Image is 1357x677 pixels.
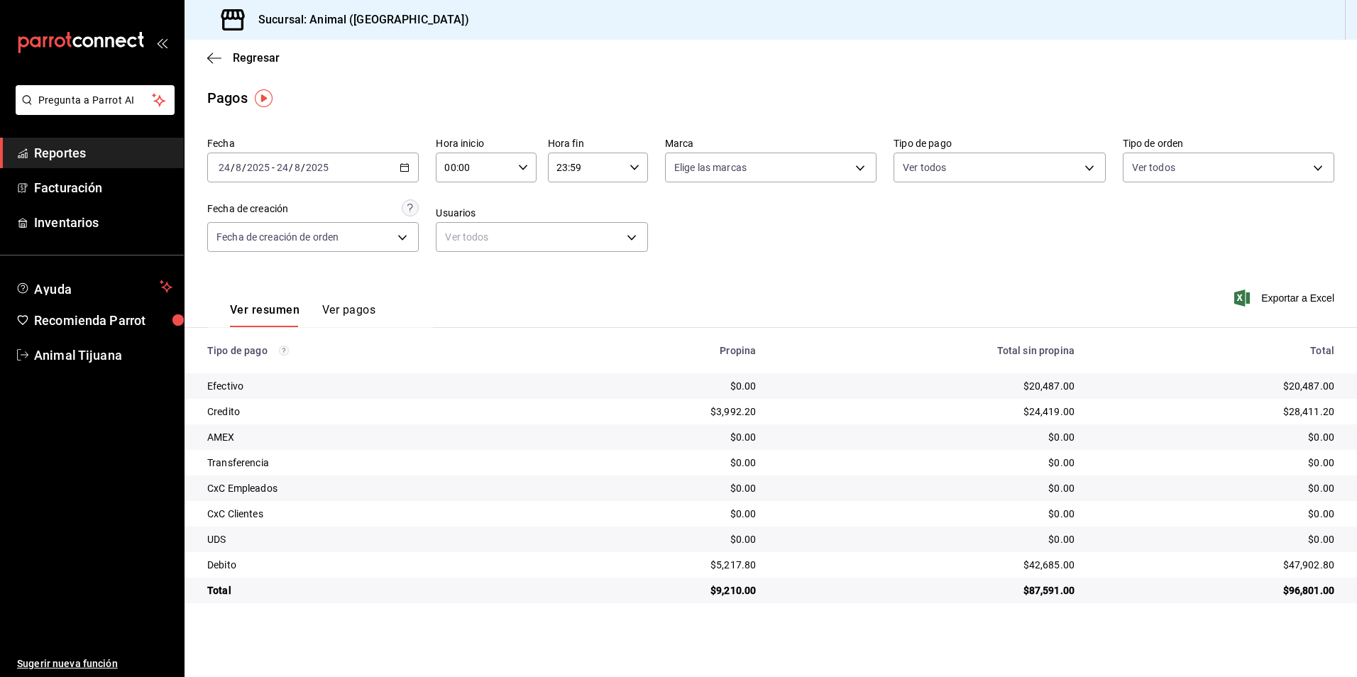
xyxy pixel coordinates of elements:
label: Hora inicio [436,138,536,148]
label: Tipo de pago [894,138,1105,148]
div: $5,217.80 [562,558,756,572]
label: Fecha [207,138,419,148]
div: $42,685.00 [779,558,1075,572]
input: ---- [246,162,270,173]
button: Ver pagos [322,303,375,327]
button: Ver resumen [230,303,300,327]
div: $0.00 [779,456,1075,470]
div: $87,591.00 [779,583,1075,598]
div: Debito [207,558,539,572]
div: $0.00 [1097,456,1334,470]
div: $9,210.00 [562,583,756,598]
div: $0.00 [1097,532,1334,546]
span: / [231,162,235,173]
span: / [289,162,293,173]
div: Total [207,583,539,598]
div: $24,419.00 [779,404,1075,419]
label: Marca [665,138,877,148]
label: Usuarios [436,208,647,218]
label: Tipo de orden [1123,138,1334,148]
h3: Sucursal: Animal ([GEOGRAPHIC_DATA]) [247,11,469,28]
div: Total sin propina [779,345,1075,356]
div: Pagos [207,87,248,109]
span: Inventarios [34,213,172,232]
input: -- [276,162,289,173]
div: $0.00 [779,481,1075,495]
span: Facturación [34,178,172,197]
div: $0.00 [562,532,756,546]
div: Efectivo [207,379,539,393]
div: $0.00 [1097,430,1334,444]
span: - [272,162,275,173]
input: ---- [305,162,329,173]
span: Ayuda [34,278,154,295]
span: Animal Tijuana [34,346,172,365]
div: Credito [207,404,539,419]
div: Ver todos [436,222,647,252]
div: $0.00 [1097,481,1334,495]
div: $0.00 [779,507,1075,521]
span: Regresar [233,51,280,65]
div: $0.00 [562,456,756,470]
div: $0.00 [562,481,756,495]
div: $0.00 [562,379,756,393]
span: Elige las marcas [674,160,747,175]
div: $28,411.20 [1097,404,1334,419]
span: Recomienda Parrot [34,311,172,330]
div: $20,487.00 [779,379,1075,393]
div: $20,487.00 [1097,379,1334,393]
span: Ver todos [903,160,946,175]
span: Ver todos [1132,160,1175,175]
div: $47,902.80 [1097,558,1334,572]
input: -- [294,162,301,173]
div: $96,801.00 [1097,583,1334,598]
input: -- [235,162,242,173]
span: / [301,162,305,173]
input: -- [218,162,231,173]
div: UDS [207,532,539,546]
button: Exportar a Excel [1237,290,1334,307]
div: CxC Empleados [207,481,539,495]
svg: Los pagos realizados con Pay y otras terminales son montos brutos. [279,346,289,356]
button: Pregunta a Parrot AI [16,85,175,115]
label: Hora fin [548,138,648,148]
div: Total [1097,345,1334,356]
div: $0.00 [562,430,756,444]
div: Tipo de pago [207,345,539,356]
div: CxC Clientes [207,507,539,521]
div: $0.00 [562,507,756,521]
div: AMEX [207,430,539,444]
div: $0.00 [1097,507,1334,521]
div: Fecha de creación [207,202,288,216]
div: navigation tabs [230,303,375,327]
div: $0.00 [779,430,1075,444]
a: Pregunta a Parrot AI [10,103,175,118]
span: Fecha de creación de orden [216,230,339,244]
span: Pregunta a Parrot AI [38,93,153,108]
button: open_drawer_menu [156,37,167,48]
div: Transferencia [207,456,539,470]
span: / [242,162,246,173]
div: Propina [562,345,756,356]
span: Reportes [34,143,172,163]
div: $0.00 [779,532,1075,546]
img: Tooltip marker [255,89,273,107]
button: Regresar [207,51,280,65]
span: Sugerir nueva función [17,656,172,671]
div: $3,992.20 [562,404,756,419]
